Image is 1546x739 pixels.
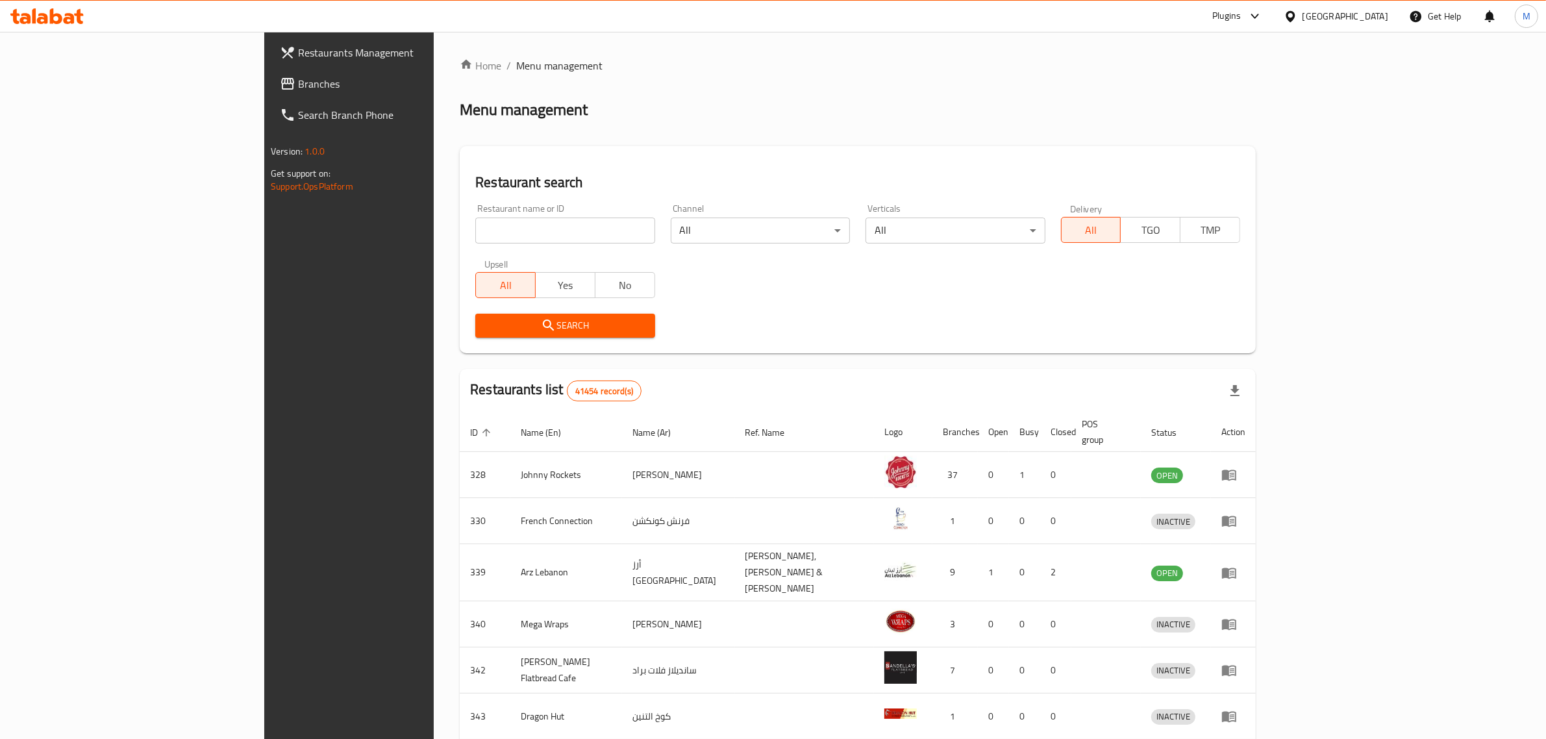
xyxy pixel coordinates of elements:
[271,143,303,160] span: Version:
[1523,9,1530,23] span: M
[567,385,641,397] span: 41454 record(s)
[516,58,603,73] span: Menu management
[1067,221,1116,240] span: All
[460,99,588,120] h2: Menu management
[521,425,578,440] span: Name (En)
[1151,514,1195,529] div: INACTIVE
[298,76,512,92] span: Branches
[1151,425,1193,440] span: Status
[1061,217,1121,243] button: All
[735,544,875,601] td: [PERSON_NAME],[PERSON_NAME] & [PERSON_NAME]
[1221,565,1245,581] div: Menu
[298,107,512,123] span: Search Branch Phone
[978,498,1009,544] td: 0
[932,647,978,694] td: 7
[1186,221,1235,240] span: TMP
[595,272,655,298] button: No
[978,601,1009,647] td: 0
[978,544,1009,601] td: 1
[475,218,655,244] input: Search for restaurant name or ID..
[475,173,1240,192] h2: Restaurant search
[1126,221,1175,240] span: TGO
[1212,8,1241,24] div: Plugins
[978,452,1009,498] td: 0
[1040,498,1071,544] td: 0
[541,276,590,295] span: Yes
[884,697,917,730] img: Dragon Hut
[1009,452,1040,498] td: 1
[1009,498,1040,544] td: 0
[884,651,917,684] img: Sandella's Flatbread Cafe
[622,452,735,498] td: [PERSON_NAME]
[1009,412,1040,452] th: Busy
[932,601,978,647] td: 3
[269,99,523,131] a: Search Branch Phone
[632,425,688,440] span: Name (Ar)
[567,381,642,401] div: Total records count
[271,178,353,195] a: Support.OpsPlatform
[1151,663,1195,678] span: INACTIVE
[460,58,1256,73] nav: breadcrumb
[978,647,1009,694] td: 0
[481,276,530,295] span: All
[510,452,622,498] td: Johnny Rockets
[884,502,917,534] img: French Connection
[1070,204,1103,213] label: Delivery
[622,498,735,544] td: فرنش كونكشن
[1151,566,1183,581] div: OPEN
[1040,452,1071,498] td: 0
[475,272,536,298] button: All
[305,143,325,160] span: 1.0.0
[671,218,850,244] div: All
[1009,544,1040,601] td: 0
[884,456,917,488] img: Johnny Rockets
[475,314,655,338] button: Search
[486,318,644,334] span: Search
[1221,708,1245,724] div: Menu
[271,165,330,182] span: Get support on:
[1221,616,1245,632] div: Menu
[1151,709,1195,725] div: INACTIVE
[1221,513,1245,529] div: Menu
[884,554,917,586] img: Arz Lebanon
[510,601,622,647] td: Mega Wraps
[622,544,735,601] td: أرز [GEOGRAPHIC_DATA]
[269,37,523,68] a: Restaurants Management
[510,647,622,694] td: [PERSON_NAME] Flatbread Cafe
[1040,544,1071,601] td: 2
[1040,412,1071,452] th: Closed
[932,498,978,544] td: 1
[866,218,1045,244] div: All
[932,412,978,452] th: Branches
[978,412,1009,452] th: Open
[470,425,495,440] span: ID
[874,412,932,452] th: Logo
[1120,217,1180,243] button: TGO
[1303,9,1388,23] div: [GEOGRAPHIC_DATA]
[535,272,595,298] button: Yes
[1009,601,1040,647] td: 0
[1151,617,1195,632] span: INACTIVE
[1151,709,1195,724] span: INACTIVE
[298,45,512,60] span: Restaurants Management
[601,276,650,295] span: No
[1221,467,1245,482] div: Menu
[1180,217,1240,243] button: TMP
[1151,566,1183,581] span: OPEN
[932,544,978,601] td: 9
[622,601,735,647] td: [PERSON_NAME]
[1082,416,1125,447] span: POS group
[745,425,802,440] span: Ref. Name
[510,498,622,544] td: French Connection
[1009,647,1040,694] td: 0
[1151,468,1183,483] span: OPEN
[470,380,642,401] h2: Restaurants list
[510,544,622,601] td: Arz Lebanon
[484,259,508,268] label: Upsell
[1211,412,1256,452] th: Action
[1040,647,1071,694] td: 0
[1040,601,1071,647] td: 0
[622,647,735,694] td: سانديلاز فلات براد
